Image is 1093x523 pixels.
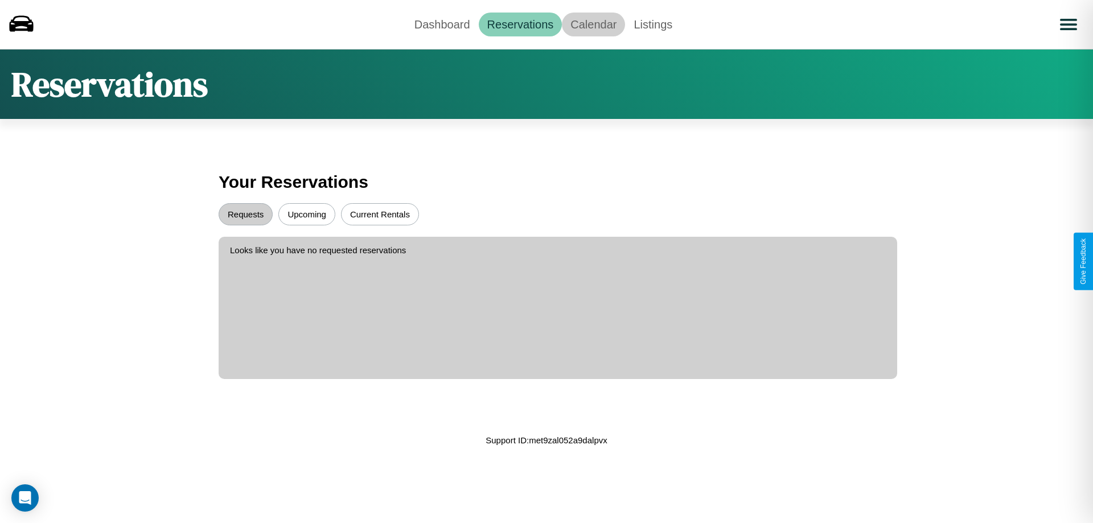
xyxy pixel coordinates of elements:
[219,203,273,225] button: Requests
[11,484,39,512] div: Open Intercom Messenger
[278,203,335,225] button: Upcoming
[625,13,681,36] a: Listings
[562,13,625,36] a: Calendar
[1053,9,1084,40] button: Open menu
[219,167,874,197] h3: Your Reservations
[1079,238,1087,285] div: Give Feedback
[406,13,479,36] a: Dashboard
[341,203,419,225] button: Current Rentals
[486,433,607,448] p: Support ID: met9zal052a9dalpvx
[230,242,886,258] p: Looks like you have no requested reservations
[479,13,562,36] a: Reservations
[11,61,208,108] h1: Reservations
